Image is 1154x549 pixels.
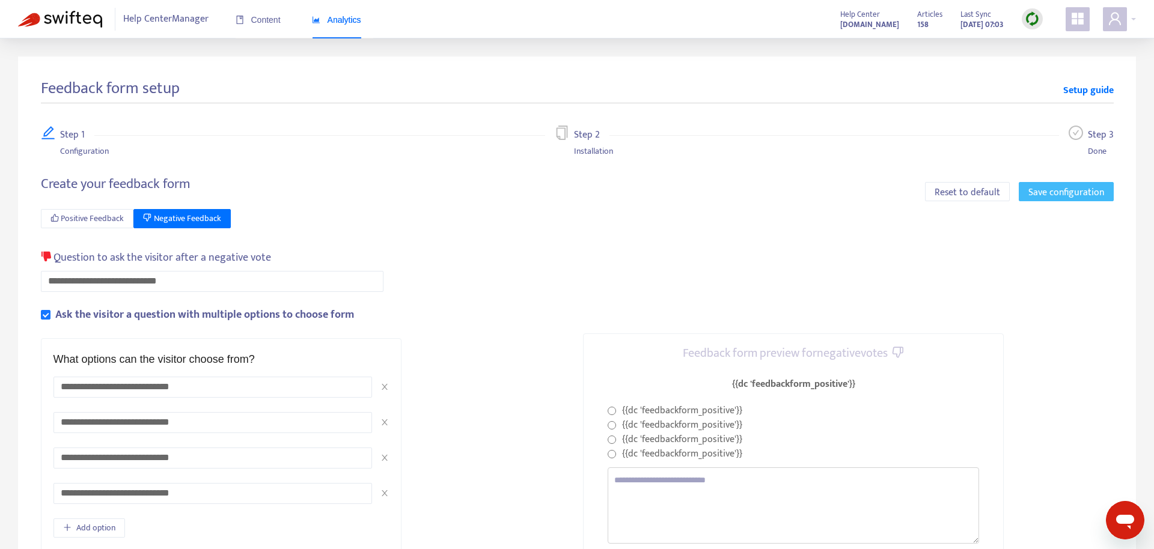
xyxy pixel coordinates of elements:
[840,8,880,21] span: Help Center
[574,145,613,158] div: Installation
[683,346,905,360] h4: Feedback form preview for negative votes
[1088,126,1114,145] div: Step 3
[960,18,1004,31] strong: [DATE] 07:03
[732,377,855,392] div: {{dc 'feedbackform_positive'}}
[840,17,899,31] a: [DOMAIN_NAME]
[622,418,742,432] label: {{dc 'feedbackform_positive'}}
[41,79,180,99] h3: Feedback form setup
[1063,83,1114,98] a: Setup guide
[123,8,209,31] span: Help Center Manager
[55,306,354,324] b: Ask the visitor a question with multiple options to choose form
[380,418,389,426] span: close
[555,126,569,140] span: copy
[236,15,281,25] span: Content
[41,209,134,228] button: Positive Feedback
[312,15,361,25] span: Analytics
[154,212,221,225] span: Negative Feedback
[380,383,389,391] span: close
[1028,185,1104,200] span: Save configuration
[840,18,899,31] strong: [DOMAIN_NAME]
[960,8,991,21] span: Last Sync
[63,523,72,532] span: plus
[917,18,929,31] strong: 158
[1070,11,1085,26] span: appstore
[622,404,742,418] label: {{dc 'feedbackform_positive'}}
[60,126,94,145] div: Step 1
[1088,145,1114,158] div: Done
[41,176,191,192] h4: Create your feedback form
[18,11,102,28] img: Swifteq
[61,212,124,225] span: Positive Feedback
[622,432,742,447] label: {{dc 'feedbackform_positive'}}
[1019,182,1114,201] button: Save configuration
[380,453,389,462] span: close
[133,209,231,228] button: Negative Feedback
[60,145,109,158] div: Configuration
[1069,126,1083,140] span: check-circle
[236,16,244,24] span: book
[380,489,389,497] span: close
[574,126,609,145] div: Step 2
[1106,501,1144,539] iframe: Button to launch messaging window
[1025,11,1040,26] img: sync.dc5367851b00ba804db3.png
[41,249,272,266] div: Question to ask the visitor after a negative vote
[53,351,255,368] div: What options can the visitor choose from?
[41,251,52,262] span: dislike
[312,16,320,24] span: area-chart
[1108,11,1122,26] span: user
[622,447,742,461] label: {{dc 'feedbackform_positive'}}
[925,182,1010,201] button: Reset to default
[935,185,1000,200] span: Reset to default
[76,521,115,535] span: Add option
[41,126,55,140] span: edit
[917,8,942,21] span: Articles
[53,518,125,538] button: Add option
